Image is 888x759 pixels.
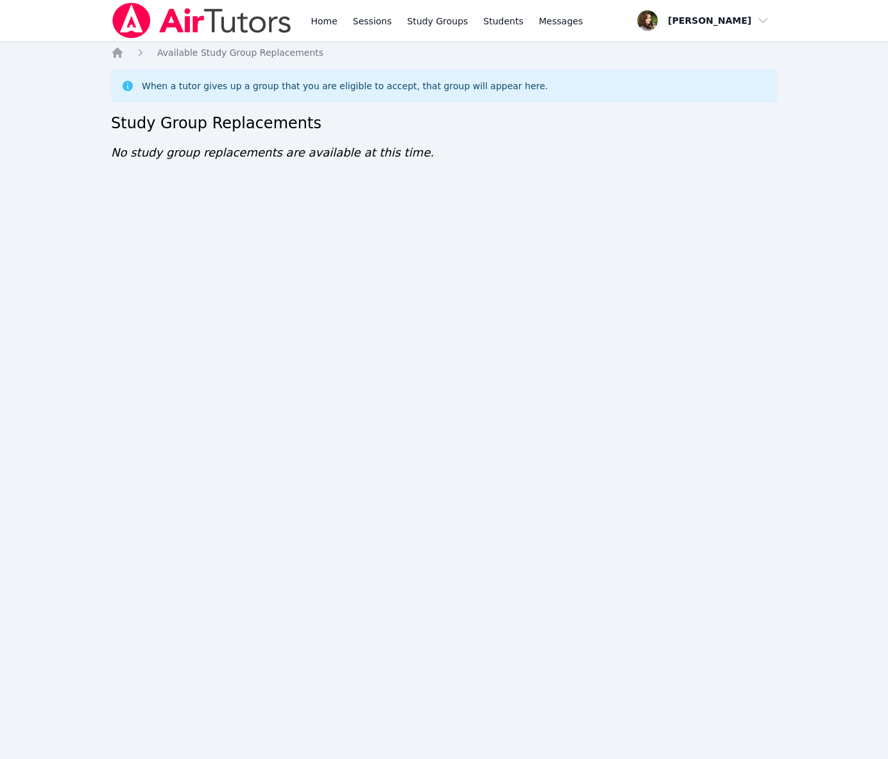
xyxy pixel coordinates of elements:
h2: Study Group Replacements [111,113,777,133]
span: Messages [539,15,583,28]
div: When a tutor gives up a group that you are eligible to accept, that group will appear here. [142,80,548,92]
a: Available Study Group Replacements [157,46,323,59]
span: Available Study Group Replacements [157,47,323,58]
span: No study group replacements are available at this time. [111,146,434,159]
nav: Breadcrumb [111,46,777,59]
img: Air Tutors [111,3,293,38]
